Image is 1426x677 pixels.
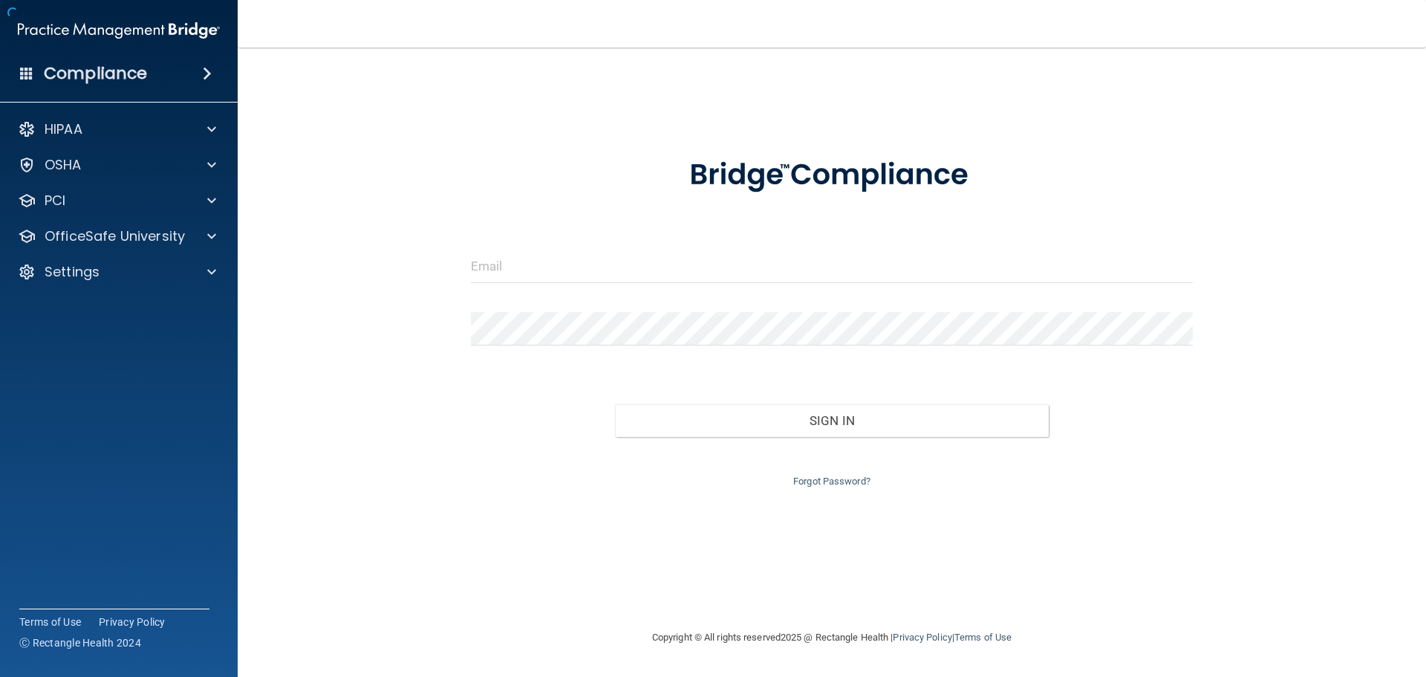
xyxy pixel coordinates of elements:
div: Copyright © All rights reserved 2025 @ Rectangle Health | | [561,614,1103,661]
a: Terms of Use [19,615,81,629]
p: OSHA [45,156,82,174]
a: OfficeSafe University [18,227,216,245]
input: Email [471,250,1194,283]
img: PMB logo [18,16,220,45]
a: OSHA [18,156,216,174]
a: Privacy Policy [99,615,166,629]
a: Privacy Policy [893,632,951,643]
a: HIPAA [18,120,216,138]
a: Terms of Use [954,632,1012,643]
p: Settings [45,263,100,281]
span: Ⓒ Rectangle Health 2024 [19,635,141,650]
button: Sign In [615,404,1049,437]
a: Forgot Password? [793,476,870,487]
img: bridge_compliance_login_screen.278c3ca4.svg [659,137,1005,214]
a: PCI [18,192,216,210]
h4: Compliance [44,63,147,84]
a: Settings [18,263,216,281]
p: OfficeSafe University [45,227,185,245]
p: PCI [45,192,65,210]
p: HIPAA [45,120,82,138]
